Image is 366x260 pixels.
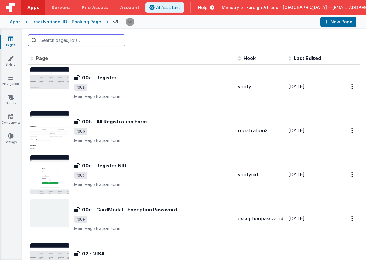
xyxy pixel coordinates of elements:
span: [DATE] [288,171,305,177]
span: [DATE] [288,215,305,221]
span: Hook [243,55,256,61]
span: Help [198,5,208,11]
span: /00a [74,84,87,91]
button: Options [348,124,357,137]
span: [DATE] [288,127,305,133]
h3: 00b - All Registration Form [82,118,147,125]
input: Search pages, id's ... [28,35,125,46]
div: verifynid [238,171,283,178]
button: Options [348,168,357,181]
div: verify [238,83,283,90]
button: AI Assistant [145,2,184,13]
span: Last Edited [294,55,321,61]
h3: 00e - CardModal - Exception Password [82,206,177,213]
h3: 02 - VISA [82,250,105,257]
span: Page [36,55,48,61]
span: File Assets [82,5,108,11]
div: Apps [10,19,21,25]
p: Main Registration Form [74,93,233,100]
div: registration2 [238,127,283,134]
span: Ministry of Foreign Affairs - [GEOGRAPHIC_DATA] — [222,5,332,11]
button: Options [348,212,357,225]
div: v3 [113,19,121,25]
h3: 00c - Register NID [82,162,126,169]
img: 1f6063d0be199a6b217d3045d703aa70 [126,18,134,26]
span: /00c [74,172,87,179]
span: Apps [27,5,39,11]
h3: 00a - Register [82,74,117,81]
span: Servers [51,5,70,11]
span: /00e [74,216,87,223]
button: New Page [320,17,356,27]
span: [DATE] [288,83,305,89]
p: Main Registration Form [74,181,233,187]
span: AI Assistant [156,5,180,11]
p: Main Registration Form [74,225,233,231]
div: exceptionpassword [238,215,283,222]
div: Iraqi National ID - Booking Page [32,19,101,25]
button: Options [348,80,357,93]
span: /00b [74,128,87,135]
p: Main Registration Form [74,137,233,144]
